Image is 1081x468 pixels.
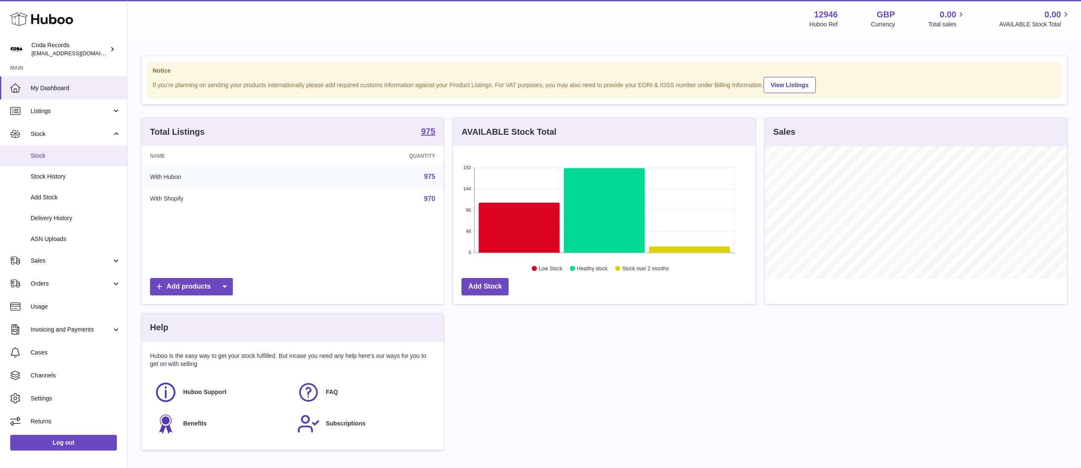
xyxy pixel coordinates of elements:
span: ASN Uploads [31,235,121,243]
h3: Help [150,322,168,333]
span: Cases [31,349,121,357]
span: Subscriptions [326,420,365,428]
h3: Sales [773,126,795,138]
th: Quantity [305,146,444,166]
a: Add products [150,278,233,295]
text: Stock over 2 months [623,266,669,272]
span: Settings [31,394,121,403]
text: Healthy stock [577,266,608,272]
span: 0.00 [1044,9,1061,20]
span: Delivery History [31,214,121,222]
span: Total sales [928,20,966,28]
text: Low Stock [539,266,563,272]
span: Stock History [31,173,121,181]
span: Returns [31,417,121,425]
text: 192 [463,165,471,170]
td: With Shopify [141,188,305,210]
span: Stock [31,130,112,138]
strong: Notice [153,67,1056,75]
div: Coda Records [31,41,108,57]
span: FAQ [326,388,338,396]
a: Add Stock [461,278,509,295]
span: Channels [31,372,121,380]
a: 0.00 AVAILABLE Stock Total [999,9,1071,28]
div: If you're planning on sending your products internationally please add required customs informati... [153,76,1056,93]
text: 144 [463,186,471,191]
a: FAQ [297,381,431,404]
span: Huboo Support [183,388,226,396]
div: Huboo Ref [809,20,838,28]
img: haz@pcatmedia.com [10,43,23,56]
a: 975 [424,173,436,180]
span: Usage [31,303,121,311]
text: 96 [466,207,471,213]
strong: 12946 [814,9,838,20]
span: [EMAIL_ADDRESS][DOMAIN_NAME] [31,50,125,57]
a: Benefits [154,412,289,435]
a: Huboo Support [154,381,289,404]
div: Currency [871,20,895,28]
strong: 975 [421,127,435,136]
span: 0.00 [940,9,956,20]
strong: GBP [877,9,895,20]
span: My Dashboard [31,84,121,92]
span: Listings [31,107,112,115]
a: Log out [10,435,117,450]
th: Name [141,146,305,166]
a: 975 [421,127,435,137]
a: Subscriptions [297,412,431,435]
span: Stock [31,152,121,160]
span: AVAILABLE Stock Total [999,20,1071,28]
a: 0.00 Total sales [928,9,966,28]
td: With Huboo [141,166,305,188]
span: Add Stock [31,193,121,201]
a: View Listings [764,77,816,93]
a: 970 [424,195,436,202]
h3: AVAILABLE Stock Total [461,126,556,138]
span: Invoicing and Payments [31,326,112,334]
text: 0 [469,250,471,255]
text: 48 [466,229,471,234]
p: Huboo is the easy way to get your stock fulfilled. But incase you need any help here's our ways f... [150,352,435,368]
span: Sales [31,257,112,265]
span: Orders [31,280,112,288]
span: Benefits [183,420,207,428]
h3: Total Listings [150,126,205,138]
